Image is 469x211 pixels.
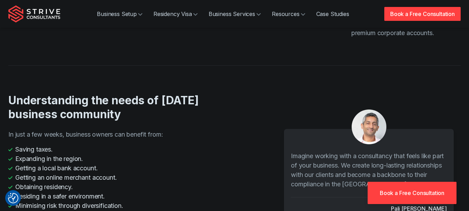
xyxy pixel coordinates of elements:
[266,7,311,21] a: Resources
[8,193,18,203] img: Revisit consent button
[8,145,246,154] li: Saving taxes.
[203,7,266,21] a: Business Services
[291,151,447,189] p: Imagine working with a consultancy that feels like part of your business. We create long-lasting ...
[368,182,457,204] a: Book a Free Consultation
[8,182,246,192] li: Obtaining residency.
[8,5,60,23] img: Strive Consultants
[91,7,148,21] a: Business Setup
[8,192,246,201] li: Residing in a safer environment.
[8,130,246,139] p: In just a few weeks, business owners can benefit from:
[8,94,246,121] h2: Understanding the needs of [DATE] business community
[8,154,246,163] li: Expanding in the region.
[8,201,246,210] li: Minimising risk through diversification.
[384,7,461,21] a: Book a Free Consultation
[148,7,203,21] a: Residency Visa
[8,193,18,203] button: Consent Preferences
[352,109,386,144] img: Pali Banwait, CEO, Strive Consultants, Dubai, UAE
[311,7,355,21] a: Case Studies
[8,173,246,182] li: Getting an online merchant account.
[8,163,246,173] li: Getting a local bank account.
